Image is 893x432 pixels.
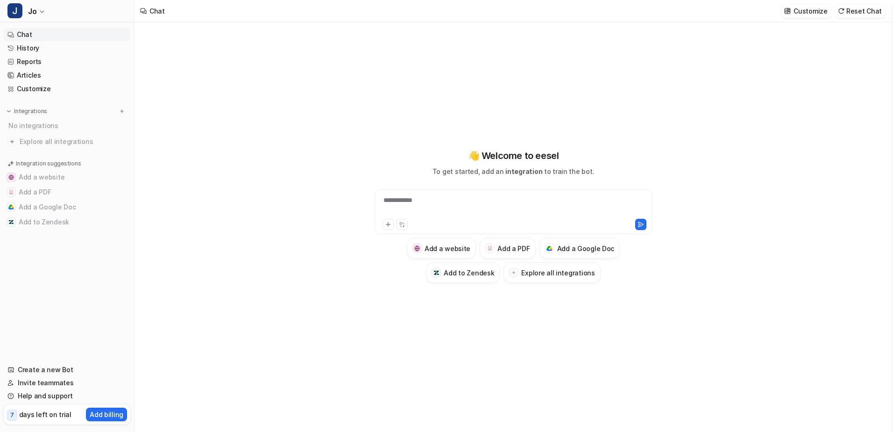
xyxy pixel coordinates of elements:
[497,244,530,253] h3: Add a PDF
[784,7,791,14] img: customize
[432,166,594,176] p: To get started, add an to train the bot.
[4,376,130,389] a: Invite teammates
[6,108,12,115] img: expand menu
[86,408,127,421] button: Add billing
[19,410,71,419] p: days left on trial
[8,189,14,195] img: Add a PDF
[539,238,620,259] button: Add a Google DocAdd a Google Doc
[10,411,14,419] p: 7
[28,5,36,18] span: Jo
[4,82,130,95] a: Customize
[414,245,420,252] img: Add a website
[4,42,130,55] a: History
[149,6,165,16] div: Chat
[835,4,886,18] button: Reset Chat
[4,135,130,148] a: Explore all integrations
[487,245,493,251] img: Add a PDF
[444,268,494,278] h3: Add to Zendesk
[6,118,130,133] div: No integrations
[781,4,831,18] button: Customize
[468,149,559,163] p: 👋 Welcome to eesel
[4,200,130,215] button: Add a Google DocAdd a Google Doc
[4,363,130,376] a: Create a new Bot
[557,244,615,253] h3: Add a Google Doc
[426,262,500,283] button: Add to ZendeskAdd to Zendesk
[8,219,14,225] img: Add to Zendesk
[503,262,600,283] button: Explore all integrations
[4,69,130,82] a: Articles
[4,107,50,116] button: Integrations
[521,268,595,278] h3: Explore all integrations
[4,55,130,68] a: Reports
[4,185,130,200] button: Add a PDFAdd a PDF
[14,108,47,115] p: Integrations
[4,389,130,403] a: Help and support
[119,108,125,115] img: menu_add.svg
[8,204,14,210] img: Add a Google Doc
[505,167,542,175] span: integration
[4,28,130,41] a: Chat
[4,215,130,230] button: Add to ZendeskAdd to Zendesk
[838,7,844,14] img: reset
[407,238,476,259] button: Add a websiteAdd a website
[425,244,470,253] h3: Add a website
[794,6,827,16] p: Customize
[16,159,81,168] p: Integration suggestions
[8,174,14,180] img: Add a website
[20,134,127,149] span: Explore all integrations
[433,270,439,276] img: Add to Zendesk
[4,170,130,185] button: Add a websiteAdd a website
[7,137,17,146] img: explore all integrations
[480,238,535,259] button: Add a PDFAdd a PDF
[7,3,22,18] span: J
[90,410,123,419] p: Add billing
[546,246,553,252] img: Add a Google Doc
